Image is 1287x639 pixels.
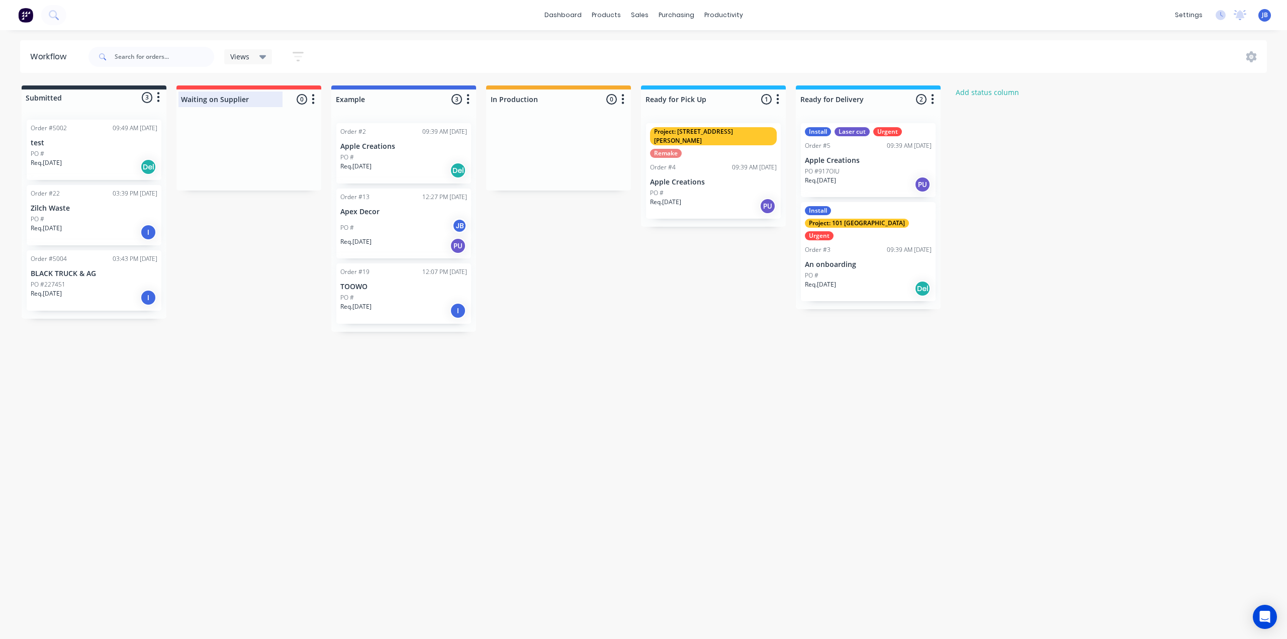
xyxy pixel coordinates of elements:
[805,206,831,215] div: Install
[140,290,156,306] div: I
[27,185,161,245] div: Order #2203:39 PM [DATE]Zilch WastePO #Req.[DATE]I
[805,260,932,269] p: An onboarding
[805,127,831,136] div: Install
[340,293,354,302] p: PO #
[835,127,870,136] div: Laser cut
[31,224,62,233] p: Req. [DATE]
[805,245,831,254] div: Order #3
[31,280,65,289] p: PO #227451
[873,127,902,136] div: Urgent
[340,153,354,162] p: PO #
[646,123,781,219] div: Project: [STREET_ADDRESS][PERSON_NAME]RemakeOrder #409:39 AM [DATE]Apple CreationsPO #Req.[DATE]PU
[450,238,466,254] div: PU
[31,204,157,213] p: Zilch Waste
[336,123,471,184] div: Order #209:39 AM [DATE]Apple CreationsPO #Req.[DATE]Del
[951,85,1025,99] button: Add status column
[587,8,626,23] div: products
[340,237,372,246] p: Req. [DATE]
[626,8,654,23] div: sales
[113,124,157,133] div: 09:49 AM [DATE]
[140,159,156,175] div: Del
[805,167,840,176] p: PO #917OIU
[450,303,466,319] div: I
[340,127,366,136] div: Order #2
[805,219,909,228] div: Project: 101 [GEOGRAPHIC_DATA]
[914,176,931,193] div: PU
[760,198,776,214] div: PU
[422,267,467,277] div: 12:07 PM [DATE]
[650,198,681,207] p: Req. [DATE]
[805,231,834,240] div: Urgent
[650,189,664,198] p: PO #
[805,176,836,185] p: Req. [DATE]
[27,120,161,180] div: Order #500209:49 AM [DATE]testPO #Req.[DATE]Del
[450,162,466,178] div: Del
[113,254,157,263] div: 03:43 PM [DATE]
[340,302,372,311] p: Req. [DATE]
[539,8,587,23] a: dashboard
[887,141,932,150] div: 09:39 AM [DATE]
[340,142,467,151] p: Apple Creations
[650,127,777,145] div: Project: [STREET_ADDRESS][PERSON_NAME]
[340,283,467,291] p: TOOWO
[801,202,936,301] div: InstallProject: 101 [GEOGRAPHIC_DATA]UrgentOrder #309:39 AM [DATE]An onboardingPO #Req.[DATE]Del
[340,162,372,171] p: Req. [DATE]
[27,250,161,311] div: Order #500403:43 PM [DATE]BLACK TRUCK & AGPO #227451Req.[DATE]I
[654,8,699,23] div: purchasing
[115,47,214,67] input: Search for orders...
[801,123,936,197] div: InstallLaser cutUrgentOrder #509:39 AM [DATE]Apple CreationsPO #917OIUReq.[DATE]PU
[805,156,932,165] p: Apple Creations
[914,281,931,297] div: Del
[340,267,370,277] div: Order #19
[650,149,682,158] div: Remake
[230,51,249,62] span: Views
[650,178,777,187] p: Apple Creations
[340,193,370,202] div: Order #13
[805,280,836,289] p: Req. [DATE]
[31,254,67,263] div: Order #5004
[1170,8,1208,23] div: settings
[18,8,33,23] img: Factory
[1253,605,1277,629] div: Open Intercom Messenger
[31,158,62,167] p: Req. [DATE]
[336,189,471,258] div: Order #1312:27 PM [DATE]Apex DecorPO #JBReq.[DATE]PU
[31,269,157,278] p: BLACK TRUCK & AG
[699,8,748,23] div: productivity
[31,289,62,298] p: Req. [DATE]
[732,163,777,172] div: 09:39 AM [DATE]
[805,141,831,150] div: Order #5
[1262,11,1268,20] span: JB
[31,139,157,147] p: test
[805,271,818,280] p: PO #
[340,208,467,216] p: Apex Decor
[30,51,71,63] div: Workflow
[422,193,467,202] div: 12:27 PM [DATE]
[31,124,67,133] div: Order #5002
[140,224,156,240] div: I
[887,245,932,254] div: 09:39 AM [DATE]
[31,215,44,224] p: PO #
[31,189,60,198] div: Order #22
[31,149,44,158] p: PO #
[650,163,676,172] div: Order #4
[113,189,157,198] div: 03:39 PM [DATE]
[340,223,354,232] p: PO #
[336,263,471,324] div: Order #1912:07 PM [DATE]TOOWOPO #Req.[DATE]I
[422,127,467,136] div: 09:39 AM [DATE]
[452,218,467,233] div: JB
